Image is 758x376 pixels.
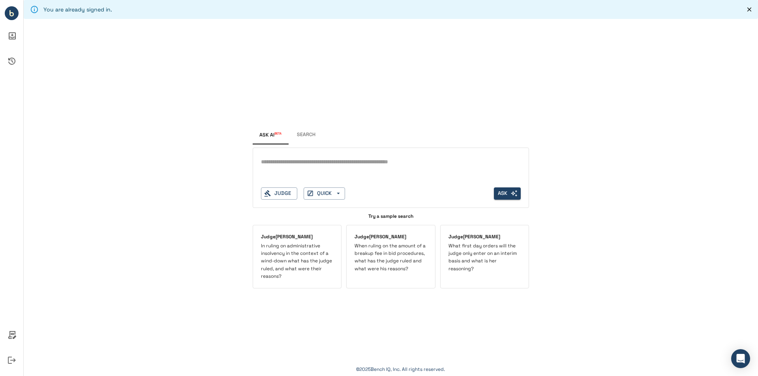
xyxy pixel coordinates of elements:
p: Try a sample search [253,213,529,220]
p: Judge [PERSON_NAME] [355,233,427,241]
button: Judge [261,187,297,200]
p: In ruling on administrative insolvency in the context of a wind-down what has the judge ruled, an... [261,242,333,280]
div: Open Intercom Messenger [731,349,750,368]
p: Judge [PERSON_NAME] [448,233,521,241]
p: What first day orders will the judge only enter on an interim basis and what is her reasoning? [448,242,521,273]
span: Enter search text [494,187,521,200]
a: Judge[PERSON_NAME]When ruling on the amount of a breakup fee in bid procedures, what has the judg... [346,225,435,288]
p: Judge [PERSON_NAME] [261,233,333,241]
a: Judge[PERSON_NAME]What first day orders will the judge only enter on an interim basis and what is... [440,225,529,288]
button: QUICK [304,187,345,200]
span: BETA [274,131,281,135]
p: When ruling on the amount of a breakup fee in bid procedures, what has the judge ruled and what w... [355,242,427,273]
button: Ask [494,187,521,200]
a: Judge[PERSON_NAME]In ruling on administrative insolvency in the context of a wind-down what has t... [253,225,341,288]
button: Search [288,125,324,144]
span: Ask AI [259,131,281,138]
